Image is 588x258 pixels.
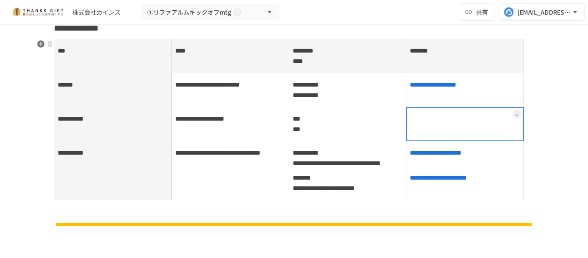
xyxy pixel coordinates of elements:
div: [EMAIL_ADDRESS][DOMAIN_NAME] [517,7,571,18]
button: ①リファアルムキックオフmtg [142,4,279,21]
img: mMP1OxWUAhQbsRWCurg7vIHe5HqDpP7qZo7fRoNLXQh [10,5,65,19]
button: 共有 [459,3,495,21]
div: 株式会社カインズ [72,8,121,17]
img: 9QkwBFSE13x2gePgpe8aMqs5nKlqvPfzMVlQZWD3BQB [54,221,534,227]
span: ①リファアルムキックオフmtg [147,7,231,18]
span: 共有 [476,7,488,17]
button: [EMAIL_ADDRESS][DOMAIN_NAME] [498,3,585,21]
